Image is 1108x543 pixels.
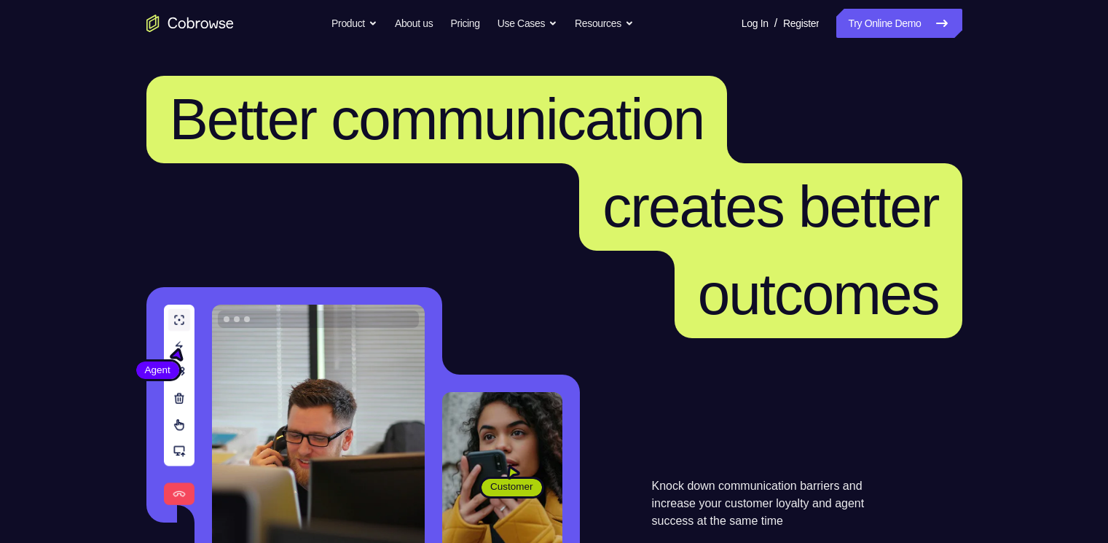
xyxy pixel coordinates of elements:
span: / [774,15,777,32]
span: creates better [602,174,938,239]
img: A series of tools used in co-browsing sessions [164,305,195,505]
a: Register [783,9,819,38]
span: outcomes [698,262,939,327]
a: Pricing [450,9,479,38]
a: Log In [742,9,769,38]
button: Resources [575,9,634,38]
button: Use Cases [498,9,557,38]
button: Product [331,9,377,38]
p: Knock down communication barriers and increase your customer loyalty and agent success at the sam... [652,477,890,530]
a: Go to the home page [146,15,234,32]
span: Better communication [170,87,704,152]
span: Agent [136,363,179,378]
span: Customer [482,480,542,494]
a: About us [395,9,433,38]
a: Try Online Demo [836,9,962,38]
